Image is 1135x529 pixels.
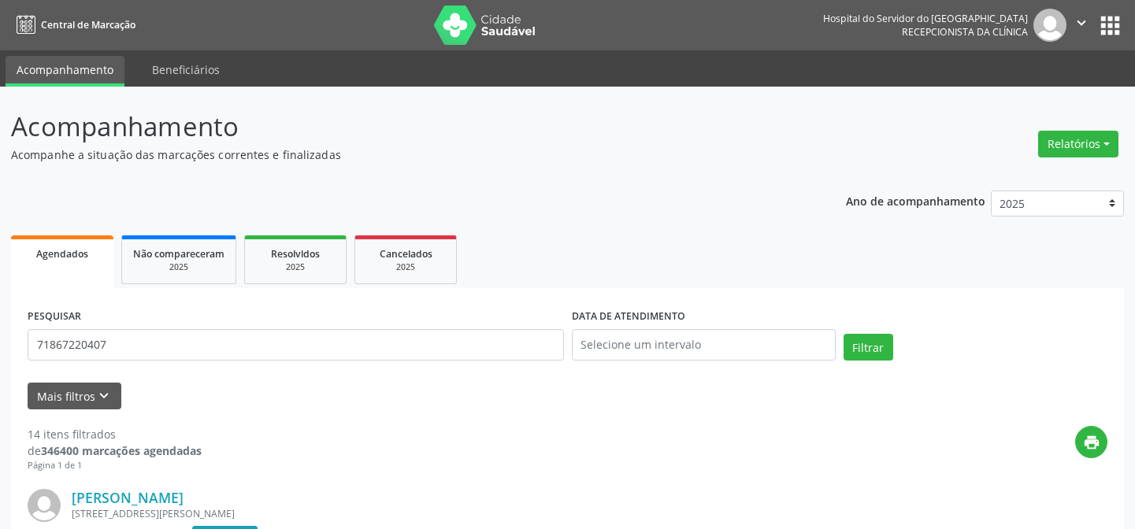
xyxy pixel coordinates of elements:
span: Resolvidos [271,247,320,261]
input: Selecione um intervalo [572,329,836,361]
a: Central de Marcação [11,12,135,38]
p: Acompanhe a situação das marcações correntes e finalizadas [11,146,790,163]
span: Não compareceram [133,247,224,261]
input: Nome, código do beneficiário ou CPF [28,329,564,361]
span: Cancelados [380,247,432,261]
span: Central de Marcação [41,18,135,31]
span: Agendados [36,247,88,261]
p: Acompanhamento [11,107,790,146]
div: 2025 [133,261,224,273]
div: Hospital do Servidor do [GEOGRAPHIC_DATA] [823,12,1028,25]
button: Relatórios [1038,131,1118,157]
button: Filtrar [844,334,893,361]
div: de [28,442,202,459]
strong: 346400 marcações agendadas [41,443,202,458]
button: apps [1096,12,1124,39]
p: Ano de acompanhamento [846,191,985,210]
i: print [1083,434,1100,451]
div: 14 itens filtrados [28,426,202,442]
div: 2025 [256,261,335,273]
button: Mais filtroskeyboard_arrow_down [28,383,121,410]
button:  [1066,9,1096,42]
button: print [1075,426,1107,458]
img: img [28,489,61,522]
i:  [1073,14,1090,31]
div: [STREET_ADDRESS][PERSON_NAME] [72,507,871,520]
a: [PERSON_NAME] [72,489,184,506]
a: Acompanhamento [6,56,124,87]
label: PESQUISAR [28,305,81,329]
a: Beneficiários [141,56,231,83]
span: Recepcionista da clínica [902,25,1028,39]
div: Página 1 de 1 [28,459,202,472]
div: 2025 [366,261,445,273]
img: img [1033,9,1066,42]
i: keyboard_arrow_down [95,387,113,405]
label: DATA DE ATENDIMENTO [572,305,685,329]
